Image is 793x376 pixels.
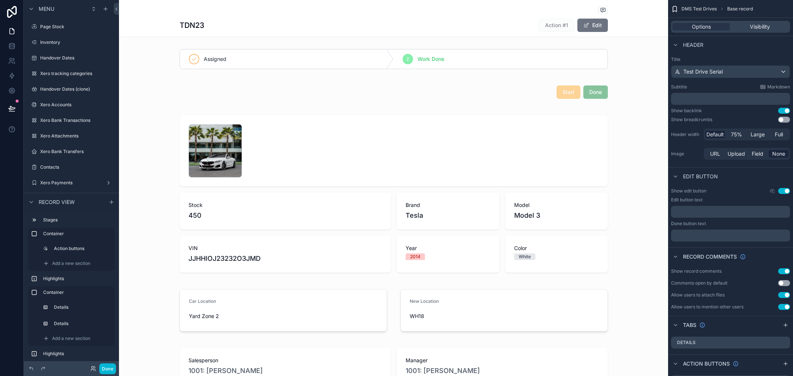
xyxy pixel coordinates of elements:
button: Done [99,363,116,374]
div: Allow users to attach files [671,292,725,298]
span: Visibility [750,23,770,30]
div: scrollable content [671,93,790,105]
a: Xero Receipts [28,192,115,204]
a: Page Stock [28,21,115,33]
label: Xero Bank Transactions [40,117,113,123]
span: Field [752,150,763,158]
a: Xero Attachments [28,130,115,142]
a: Xero Payments [28,177,115,189]
label: Edit button text [671,197,703,203]
label: Contacts [40,164,113,170]
span: Add a new section [52,336,90,341]
span: DMS Test Drives [681,6,717,12]
span: Upload [728,150,745,158]
span: Options [692,23,711,30]
label: Xero Accounts [40,102,113,108]
span: Markdown [767,84,790,90]
label: Title [671,56,790,62]
span: Full [775,131,783,138]
label: Highlights [43,351,112,357]
span: Record view [39,198,75,206]
label: Inventory [40,39,113,45]
span: Header [683,41,703,49]
label: Show edit button [671,188,706,194]
span: None [772,150,785,158]
label: Details [54,321,110,327]
div: Show breadcrumbs [671,117,712,123]
div: scrollable content [24,211,119,361]
a: Xero tracking categories [28,68,115,80]
label: Details [677,340,696,346]
div: scrollable content [671,230,790,242]
span: Base record [727,6,753,12]
span: Edit button [683,173,718,180]
label: Xero Attachments [40,133,113,139]
div: Allow users to mention other users [671,304,744,310]
a: Xero Bank Transfers [28,146,115,158]
label: Highlights [43,276,112,282]
a: Handover Dates (clone) [28,83,115,95]
span: Action buttons [683,360,730,367]
div: scrollable content [671,206,790,218]
span: Record comments [683,253,737,260]
label: Handover Dates (clone) [40,86,113,92]
div: Show record comments [671,268,722,274]
button: Edit [577,19,608,32]
h1: TDN23 [180,20,204,30]
span: Tabs [683,321,696,329]
label: Page Stock [40,24,113,30]
a: Contacts [28,161,115,173]
label: Image [671,151,701,157]
a: Xero Accounts [28,99,115,111]
span: URL [710,150,720,158]
span: Menu [39,5,54,13]
div: Show backlink [671,108,702,114]
a: Markdown [760,84,790,90]
label: Details [54,304,110,310]
label: Stages [43,217,112,223]
span: Default [706,131,724,138]
label: Xero Payments [40,180,103,186]
div: Comments open by default [671,280,728,286]
label: Subtitle [671,84,687,90]
label: Action buttons [54,246,110,252]
a: Handover Dates [28,52,115,64]
label: Header width [671,132,701,137]
label: Container [43,289,112,295]
a: Inventory [28,36,115,48]
label: Done button text [671,221,706,227]
label: Container [43,231,112,237]
button: Test Drive Serial [671,65,790,78]
a: Xero Bank Transactions [28,114,115,126]
label: Handover Dates [40,55,113,61]
label: Xero tracking categories [40,71,113,77]
label: Xero Bank Transfers [40,149,113,155]
span: Add a new section [52,260,90,266]
span: 75% [731,131,742,138]
span: Large [751,131,765,138]
span: Test Drive Serial [683,68,723,75]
